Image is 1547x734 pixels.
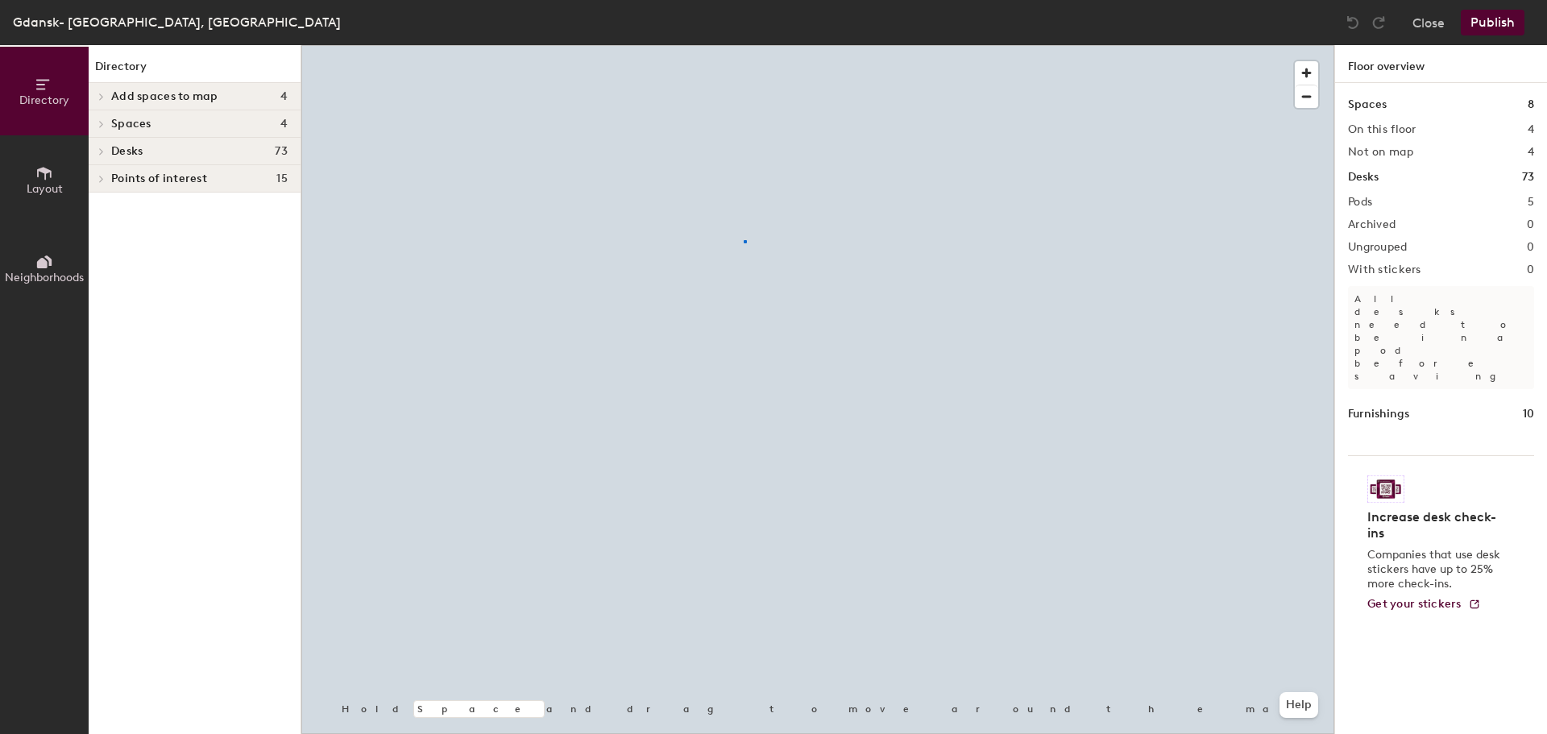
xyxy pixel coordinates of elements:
[276,172,288,185] span: 15
[1279,692,1318,718] button: Help
[275,145,288,158] span: 73
[1527,218,1534,231] h2: 0
[1528,146,1534,159] h2: 4
[1348,218,1396,231] h2: Archived
[1367,548,1505,591] p: Companies that use desk stickers have up to 25% more check-ins.
[1348,263,1421,276] h2: With stickers
[1371,15,1387,31] img: Redo
[1367,598,1481,612] a: Get your stickers
[1461,10,1524,35] button: Publish
[1527,241,1534,254] h2: 0
[5,271,84,284] span: Neighborhoods
[111,90,218,103] span: Add spaces to map
[1528,96,1534,114] h1: 8
[1367,509,1505,541] h4: Increase desk check-ins
[1412,10,1445,35] button: Close
[280,118,288,131] span: 4
[1522,168,1534,186] h1: 73
[1527,263,1534,276] h2: 0
[1335,45,1547,83] h1: Floor overview
[13,12,341,32] div: Gdansk- [GEOGRAPHIC_DATA], [GEOGRAPHIC_DATA]
[1367,597,1462,611] span: Get your stickers
[1348,405,1409,423] h1: Furnishings
[1348,286,1534,389] p: All desks need to be in a pod before saving
[27,182,63,196] span: Layout
[1528,196,1534,209] h2: 5
[1348,96,1387,114] h1: Spaces
[1528,123,1534,136] h2: 4
[1348,123,1416,136] h2: On this floor
[1348,146,1413,159] h2: Not on map
[1345,15,1361,31] img: Undo
[19,93,69,107] span: Directory
[1523,405,1534,423] h1: 10
[1348,168,1379,186] h1: Desks
[1367,475,1404,503] img: Sticker logo
[280,90,288,103] span: 4
[111,172,207,185] span: Points of interest
[1348,196,1372,209] h2: Pods
[89,58,301,83] h1: Directory
[111,118,151,131] span: Spaces
[1348,241,1408,254] h2: Ungrouped
[111,145,143,158] span: Desks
